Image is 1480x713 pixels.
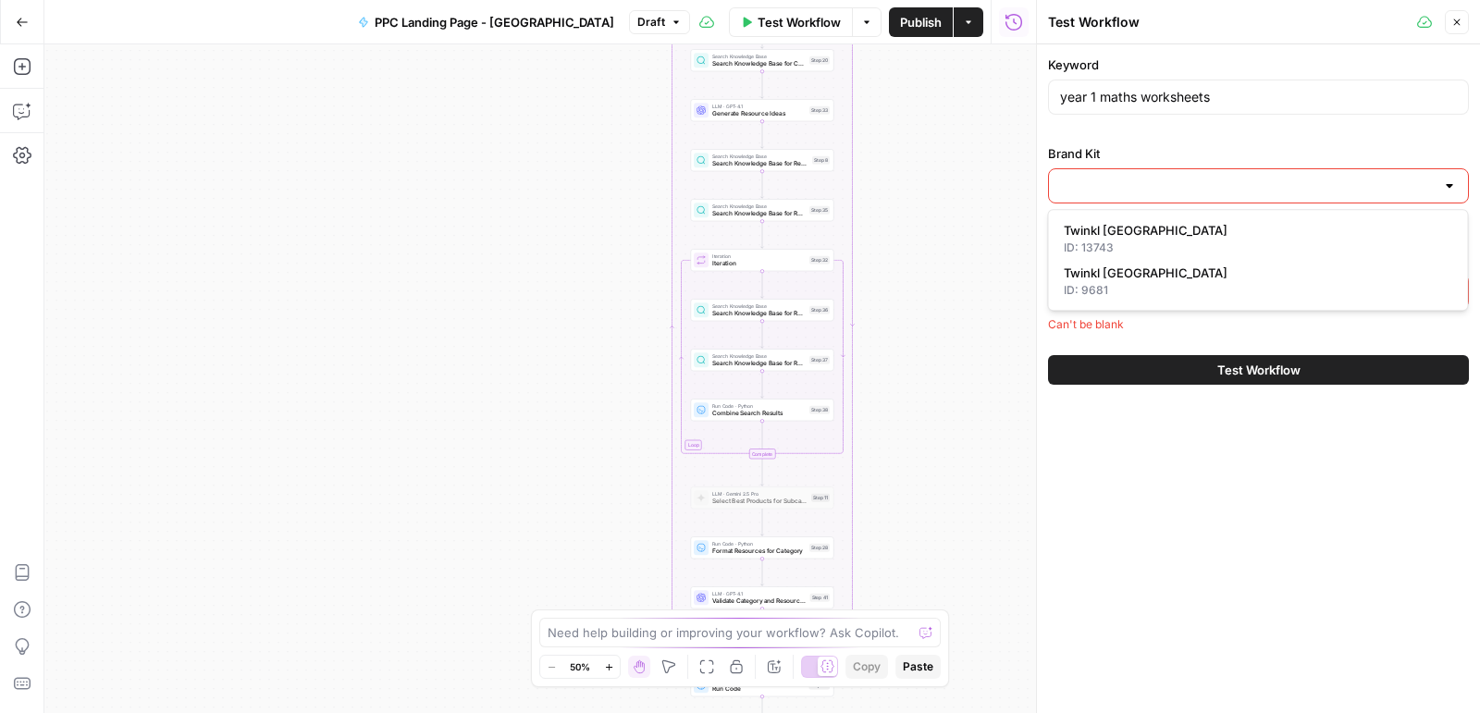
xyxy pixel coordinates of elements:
span: Search Knowledge Base for Resources [712,359,806,368]
span: 50% [570,659,590,674]
span: Test Workflow [1217,361,1301,379]
span: LLM · GPT-4.1 [712,590,807,597]
div: Step 33 [809,106,830,115]
div: Step 38 [809,406,830,414]
div: ID: 13743 [1064,240,1453,256]
span: Draft [637,14,665,31]
div: Step 35 [809,206,830,215]
span: Test Workflow [758,13,841,31]
g: Edge from step_36 to step_37 [761,321,764,348]
g: Edge from step_10 to step_20 [761,21,764,48]
span: Copy [853,658,881,675]
div: Step 32 [809,256,830,264]
g: Edge from step_32 to step_36 [761,271,764,298]
span: Search Knowledge Base for Resources [712,159,808,168]
g: Edge from step_28 to step_41 [761,559,764,585]
button: Paste [895,655,941,679]
div: LLM · GPT-4.1Validate Category and ResourcesStep 41 [691,586,834,609]
button: PPC Landing Page - [GEOGRAPHIC_DATA] [347,7,625,37]
div: Step 28 [809,544,830,552]
span: Publish [900,13,942,31]
span: Paste [903,658,933,675]
div: Step 8 [812,156,830,165]
span: Search Knowledge Base [712,203,806,210]
span: Search Knowledge Base for Resources [712,209,806,218]
span: Run Code [712,684,806,694]
span: Search Knowledge Base for Resources [712,309,806,318]
g: Edge from step_32-iteration-end to step_11 [761,459,764,486]
span: Search Knowledge Base [712,153,808,160]
div: LLM · Gemini 2.5 ProSelect Best Products for SubcategoryStep 11 [691,486,834,509]
g: Edge from step_8 to step_35 [761,171,764,198]
button: Test Workflow [1048,355,1469,385]
div: Step 20 [809,56,830,65]
span: Iteration [712,259,806,268]
div: Run Code · PythonFormat Resources for CategoryStep 28 [691,536,834,559]
span: Search Knowledge Base [712,302,806,310]
button: Test Workflow [729,7,852,37]
span: LLM · GPT-4.1 [712,103,806,110]
div: Run Code · PythonCombine Search ResultsStep 38 [691,399,834,421]
span: Select Best Products for Subcategory [712,497,808,506]
g: Edge from step_33 to step_8 [761,121,764,148]
button: Copy [845,655,888,679]
span: Twinkl [GEOGRAPHIC_DATA] [1064,264,1446,282]
span: Run Code · Python [712,540,806,547]
button: Draft [629,10,690,34]
div: LLM · GPT-4.1Generate Resource IdeasStep 33 [691,99,834,121]
span: Run Code · Python [712,402,806,410]
span: Search Knowledge Base for Category [712,59,806,68]
div: Complete [749,449,776,459]
g: Edge from step_20 to step_33 [761,71,764,98]
div: Search Knowledge BaseSearch Knowledge Base for ResourcesStep 36 [691,299,834,321]
span: Twinkl [GEOGRAPHIC_DATA] [1064,221,1446,240]
g: Edge from step_11 to step_28 [761,509,764,535]
div: Step 37 [809,356,830,364]
div: LoopIterationIterationStep 32 [691,249,834,271]
div: Can't be blank [1048,316,1469,333]
div: Search Knowledge BaseSearch Knowledge Base for ResourcesStep 37 [691,349,834,371]
label: Brand Kit [1048,144,1469,163]
span: Combine Search Results [712,409,806,418]
span: Format Resources for Category [712,547,806,556]
div: Search Knowledge BaseSearch Knowledge Base for CategoryStep 20 [691,49,834,71]
div: Step 11 [811,494,830,502]
span: Iteration [712,252,806,260]
span: LLM · Gemini 2.5 Pro [712,490,808,498]
div: Search Knowledge BaseSearch Knowledge Base for ResourcesStep 35 [691,199,834,221]
span: Validate Category and Resources [712,596,807,606]
label: Keyword [1048,55,1469,74]
div: Complete [691,449,834,459]
g: Edge from step_35 to step_32 [761,221,764,248]
div: Step 36 [809,306,830,314]
span: PPC Landing Page - [GEOGRAPHIC_DATA] [375,13,614,31]
span: Generate Resource Ideas [712,109,806,118]
div: Step 41 [810,594,831,602]
span: Search Knowledge Base [712,53,806,60]
div: Search Knowledge BaseSearch Knowledge Base for ResourcesStep 8 [691,149,834,171]
span: Search Knowledge Base [712,352,806,360]
div: ID: 9681 [1064,282,1453,299]
button: Publish [889,7,953,37]
g: Edge from step_37 to step_38 [761,371,764,398]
